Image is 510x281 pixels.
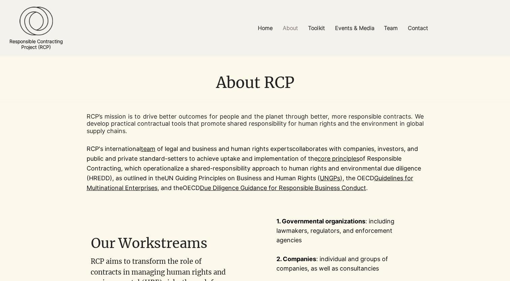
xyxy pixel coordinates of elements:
[330,21,379,36] a: Events & Media
[320,175,340,182] a: UNGPs
[276,218,365,225] span: 1. Governmental organizations
[404,21,431,36] p: Contact
[253,21,278,36] a: Home
[176,21,510,36] nav: Site
[276,254,419,273] p: : individual and groups of companies, as well as consultancies
[87,144,424,193] p: RCP's international collaborates with companies, investors, and public and private standard-sette...
[9,38,63,50] a: Responsible ContractingProject (RCP)
[303,21,330,36] a: Toolkit
[87,113,424,135] p: RCP’s mission is to drive better outcomes for people and the planet through better, more responsi...
[183,184,200,191] a: OECD
[200,184,366,191] a: Due Diligence Guidance for Responsible Business Conduct
[305,21,328,36] p: Toolkit
[164,175,320,182] a: UN Guiding Principles on Business and Human Rights (
[141,145,155,152] a: team
[279,21,301,36] p: About
[254,21,276,36] p: Home
[278,21,303,36] a: About
[276,217,419,245] p: : including lawmakers, regulators, and enforcement agencies
[402,21,433,36] a: Contact
[87,175,413,191] a: Guidelines for Multinational Enterprises
[380,21,401,36] p: Team
[157,145,292,152] a: of legal and business and human rights experts
[331,21,378,36] p: Events & Media
[276,255,316,262] span: 2. Companies
[379,21,402,36] a: Team
[112,72,398,93] h1: About RCP
[318,155,359,162] a: core principles
[340,175,342,182] a: )
[91,235,207,252] span: Our Workstreams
